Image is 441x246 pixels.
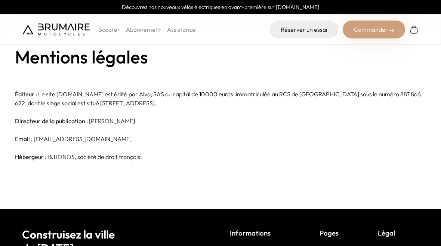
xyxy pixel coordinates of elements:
strong: Directeur de la publication : [15,117,88,125]
p: 1&1 IONOS, société de droit français. [15,152,426,161]
a: Assistance [167,26,195,33]
img: right-arrow-2.png [389,28,394,33]
a: Abonnement [126,26,161,33]
a: Réserver un essai [269,21,338,38]
strong: Éditeur : [15,90,37,98]
p: Légal [378,228,419,238]
p: Le site [DOMAIN_NAME] est édité par Alva, SAS au capital de 10000 euros, immatriculée au RCS d... [15,90,426,108]
img: Brumaire Motocycles [22,24,90,35]
div: Commander [343,21,405,38]
p: [EMAIL_ADDRESS][DOMAIN_NAME] [15,134,426,143]
img: Panier [410,25,419,34]
p: Scooter [99,25,120,34]
strong: Email : [15,135,33,143]
p: Informations [230,228,289,238]
strong: Hébergeur : [15,153,46,161]
p: Pages [320,228,348,238]
h1: Mentions légales [15,48,426,66]
p: [PERSON_NAME] [15,116,426,125]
